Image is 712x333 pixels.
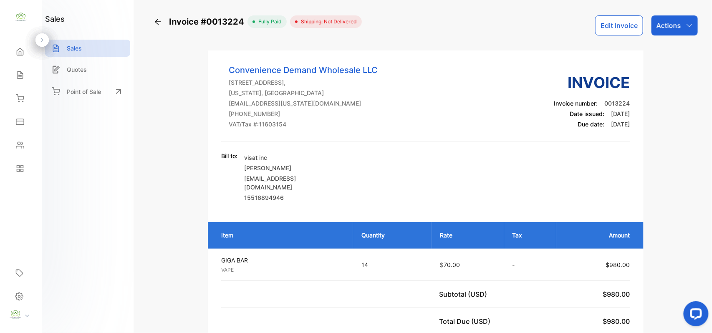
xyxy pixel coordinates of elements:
span: Due date: [578,121,605,128]
p: visat inc [244,153,340,162]
p: Total Due (USD) [439,316,494,326]
a: Point of Sale [45,82,130,101]
span: Date issued: [570,110,605,117]
span: fully paid [255,18,282,25]
iframe: LiveChat chat widget [677,298,712,333]
span: [DATE] [611,110,630,117]
p: Actions [656,20,681,30]
a: Quotes [45,61,130,78]
p: GIGA BAR [221,256,346,265]
p: 15516894946 [244,193,340,202]
button: Edit Invoice [595,15,643,35]
button: Actions [651,15,698,35]
p: Amount [565,231,630,240]
h3: Invoice [554,71,630,94]
span: [DATE] [611,121,630,128]
p: [EMAIL_ADDRESS][DOMAIN_NAME] [244,174,340,192]
p: [PHONE_NUMBER] [229,109,378,118]
p: Bill to: [221,151,237,160]
p: VAT/Tax #: 11603154 [229,120,378,129]
p: - [513,260,548,269]
p: 14 [361,260,424,269]
p: [PERSON_NAME] [244,164,340,172]
p: Quantity [361,231,424,240]
span: Invoice #0013224 [169,15,247,28]
span: $980.00 [603,317,630,325]
img: profile [9,308,22,321]
span: Shipping: Not Delivered [298,18,357,25]
p: Item [221,231,345,240]
p: Sales [67,44,82,53]
p: Tax [513,231,548,240]
p: [EMAIL_ADDRESS][US_STATE][DOMAIN_NAME] [229,99,378,108]
p: [STREET_ADDRESS], [229,78,378,87]
p: Quotes [67,65,87,74]
p: Rate [440,231,496,240]
p: VAPE [221,266,346,274]
span: 0013224 [605,100,630,107]
span: $980.00 [603,290,630,298]
p: Convenience Demand Wholesale LLC [229,64,378,76]
p: Subtotal (USD) [439,289,490,299]
span: $70.00 [440,261,460,268]
a: Sales [45,40,130,57]
img: logo [15,11,27,23]
span: $980.00 [606,261,630,268]
p: Point of Sale [67,87,101,96]
span: Invoice number: [554,100,598,107]
p: [US_STATE], [GEOGRAPHIC_DATA] [229,88,378,97]
h1: sales [45,13,65,25]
